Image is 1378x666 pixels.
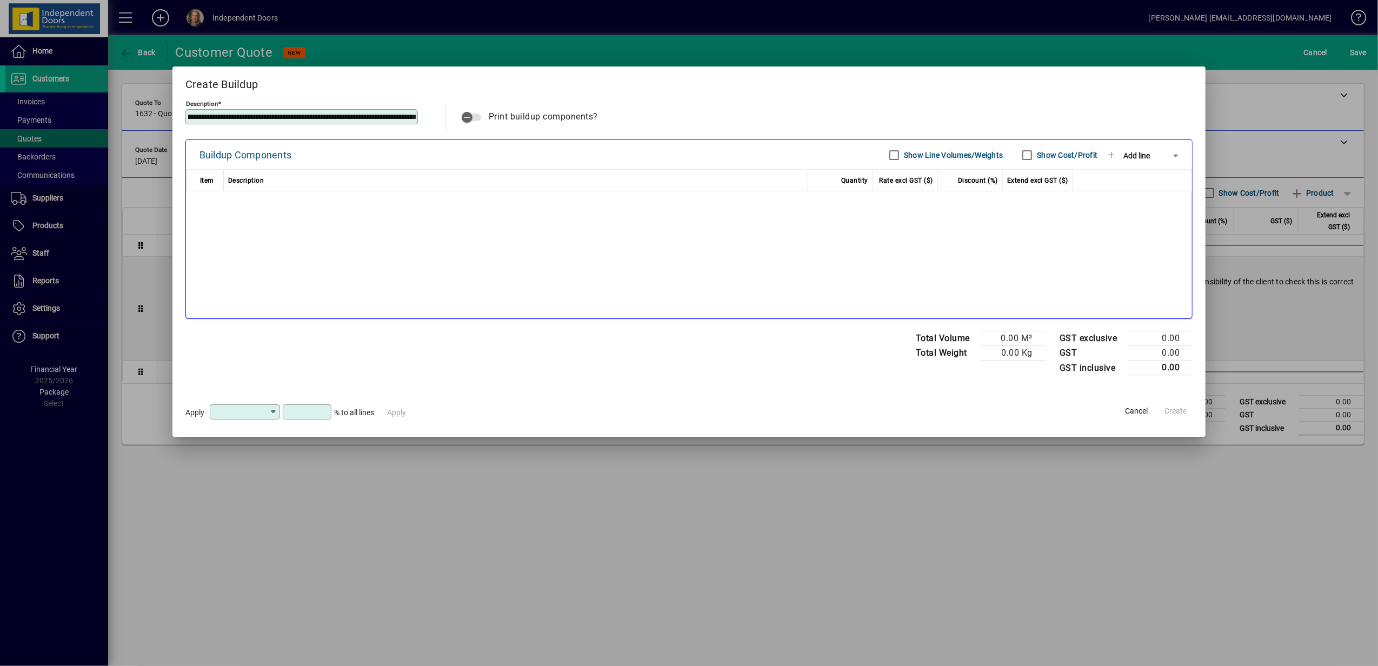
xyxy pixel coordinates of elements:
[902,150,1003,161] label: Show Line Volumes/Weights
[172,66,1206,98] h2: Create Buildup
[1158,402,1193,421] button: Create
[1119,402,1154,421] button: Cancel
[334,408,374,417] span: % to all lines
[199,146,292,164] div: Buildup Components
[910,331,981,346] td: Total Volume
[910,346,981,361] td: Total Weight
[958,174,998,187] span: Discount (%)
[1123,151,1150,160] span: Add line
[1054,331,1128,346] td: GST exclusive
[1125,405,1148,417] span: Cancel
[981,346,1046,361] td: 0.00 Kg
[185,408,204,417] span: Apply
[841,174,868,187] span: Quantity
[1054,361,1128,376] td: GST inclusive
[228,174,264,187] span: Description
[981,331,1046,346] td: 0.00 M³
[186,100,218,108] mat-label: Description
[200,174,214,187] span: Item
[1128,346,1193,361] td: 0.00
[1035,150,1097,161] label: Show Cost/Profit
[1007,174,1069,187] span: Extend excl GST ($)
[1164,405,1187,417] span: Create
[1128,331,1193,346] td: 0.00
[489,111,598,122] span: Print buildup components?
[879,174,933,187] span: Rate excl GST ($)
[1054,346,1128,361] td: GST
[1128,361,1193,376] td: 0.00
